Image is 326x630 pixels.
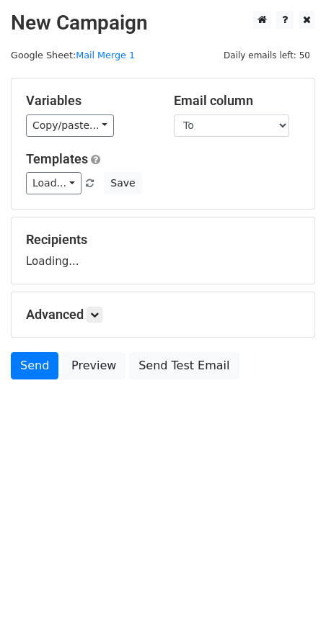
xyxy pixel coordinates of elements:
a: Mail Merge 1 [76,50,135,60]
a: Preview [62,352,125,379]
h5: Variables [26,93,152,109]
small: Google Sheet: [11,50,135,60]
a: Daily emails left: 50 [219,50,315,60]
span: Daily emails left: 50 [219,48,315,63]
a: Send [11,352,58,379]
h5: Recipients [26,232,300,248]
a: Load... [26,172,81,194]
a: Templates [26,151,88,166]
button: Save [104,172,141,194]
div: Loading... [26,232,300,269]
h2: New Campaign [11,11,315,35]
h5: Email column [174,93,300,109]
a: Copy/paste... [26,114,114,137]
a: Send Test Email [129,352,239,379]
h5: Advanced [26,307,300,323]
